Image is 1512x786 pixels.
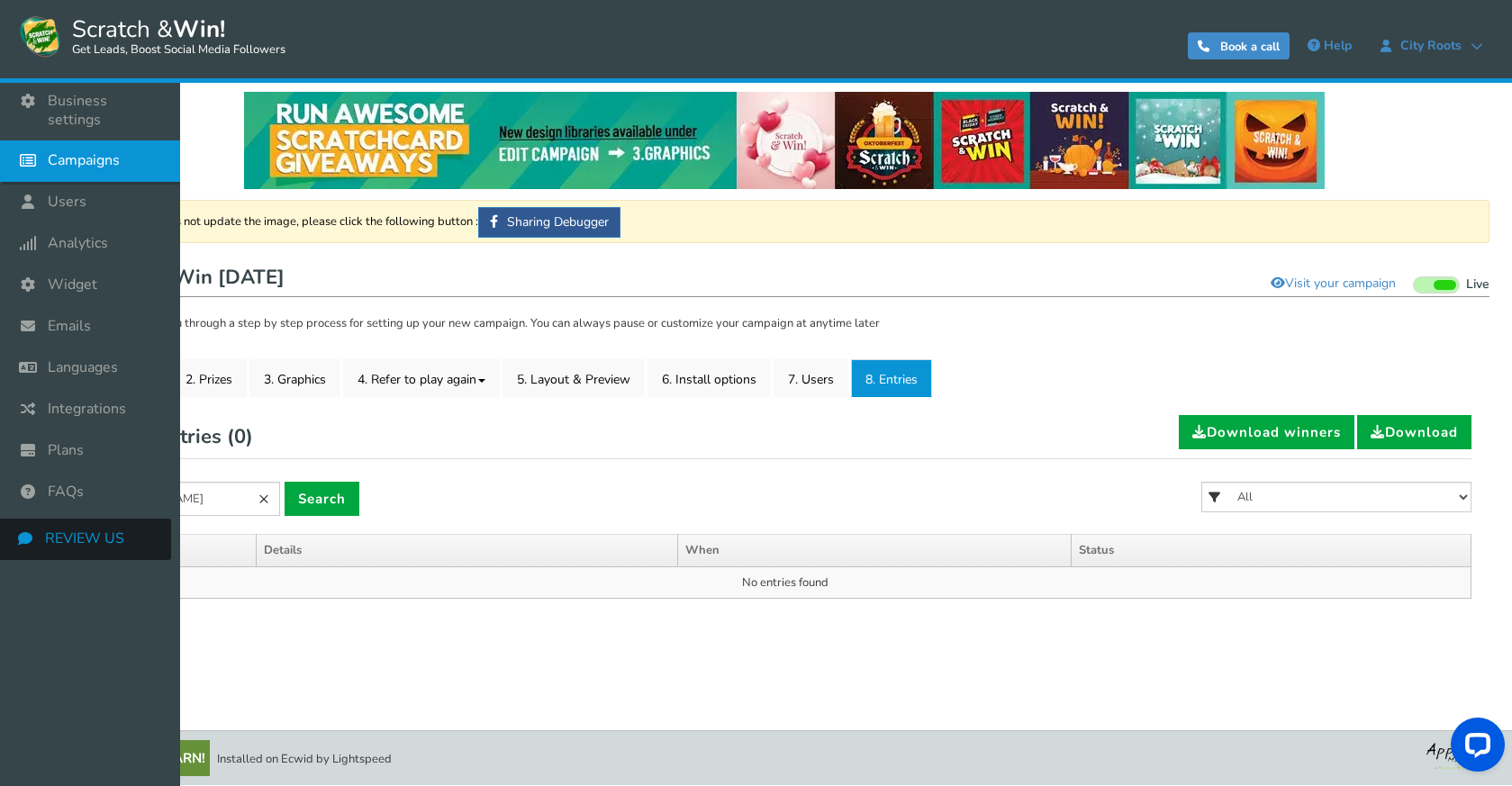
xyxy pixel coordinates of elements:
[285,482,359,516] a: Search
[79,261,1489,297] h1: Scratch & Win [DATE]
[249,359,340,397] a: 3. Graphics
[647,359,771,397] a: 6. Install options
[1179,415,1354,449] a: Download winners
[478,207,620,238] a: Sharing Debugger
[79,315,1489,333] p: Cool. Let's take you through a step by step process for setting up your new campaign. You can alw...
[217,751,392,767] span: Installed on Ecwid by Lightspeed
[343,359,500,397] a: 4. Refer to play again
[257,535,678,567] th: Details
[48,151,120,170] span: Campaigns
[1357,415,1471,449] a: Download
[1436,710,1512,786] iframe: LiveChat chat widget
[48,317,91,336] span: Emails
[502,359,645,397] a: 5. Layout & Preview
[48,193,86,212] span: Users
[48,276,97,294] span: Widget
[79,200,1489,243] div: If Facebook does not update the image, please click the following button :
[1466,276,1489,294] span: Live
[98,482,280,516] input: Search by name or email
[63,14,285,59] span: Scratch &
[48,483,84,501] span: FAQs
[173,14,225,45] strong: Win!
[1071,535,1471,567] th: Status
[678,535,1071,567] th: When
[1299,32,1361,60] a: Help
[1220,39,1280,55] span: Book a call
[45,529,124,548] span: REVIEW US
[18,14,63,59] img: Scratch and Win
[234,423,246,450] span: 0
[1259,268,1408,299] a: Visit your campaign
[48,441,84,460] span: Plans
[774,359,848,397] a: 7. Users
[48,400,126,419] span: Integrations
[48,234,108,253] span: Analytics
[171,359,247,397] a: 2. Prizes
[99,566,1471,599] td: No entries found
[72,43,285,58] small: Get Leads, Boost Social Media Followers
[18,14,285,59] a: Scratch &Win! Get Leads, Boost Social Media Followers
[48,358,118,377] span: Languages
[1426,740,1498,770] img: bg_logo_foot.webp
[1391,39,1471,53] span: City Roots
[248,482,280,516] a: ×
[851,359,932,397] a: 8. Entries
[244,92,1325,189] img: festival-poster-2020.webp
[48,92,162,130] span: Business settings
[1324,37,1352,54] span: Help
[1188,32,1290,59] a: Book a call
